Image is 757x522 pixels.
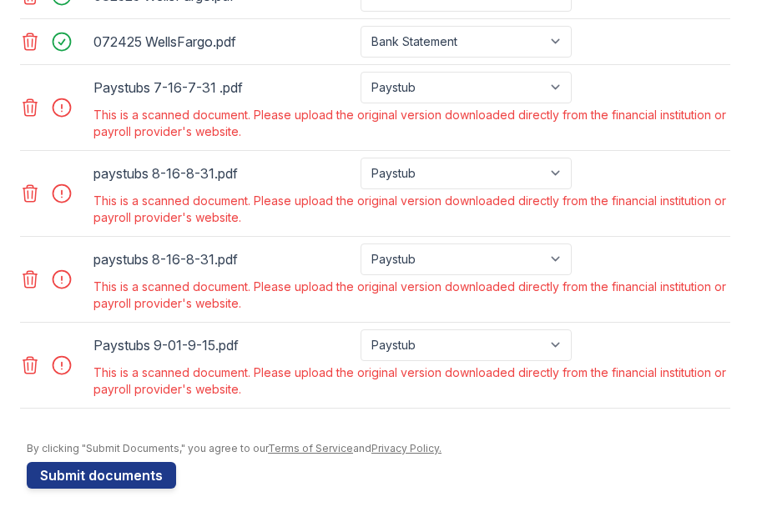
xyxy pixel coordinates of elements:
[27,442,730,455] div: By clicking "Submit Documents," you agree to our and
[27,462,176,489] button: Submit documents
[93,107,727,140] div: This is a scanned document. Please upload the original version downloaded directly from the finan...
[93,364,727,398] div: This is a scanned document. Please upload the original version downloaded directly from the finan...
[93,332,354,359] div: Paystubs 9-01-9-15.pdf
[93,279,727,312] div: This is a scanned document. Please upload the original version downloaded directly from the finan...
[93,246,354,273] div: paystubs 8-16-8-31.pdf
[93,193,727,226] div: This is a scanned document. Please upload the original version downloaded directly from the finan...
[93,28,354,55] div: 072425 WellsFargo.pdf
[268,442,353,454] a: Terms of Service
[93,160,354,187] div: paystubs 8-16-8-31.pdf
[93,74,354,101] div: Paystubs 7-16-7-31 .pdf
[371,442,442,454] a: Privacy Policy.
